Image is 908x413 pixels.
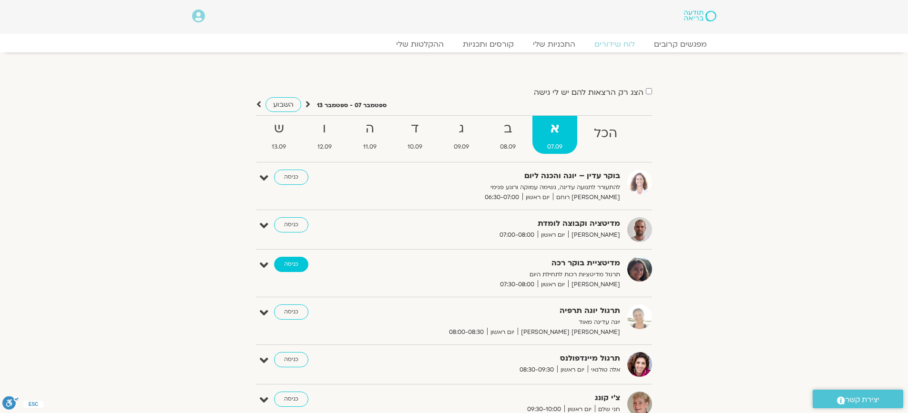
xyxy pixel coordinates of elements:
a: כניסה [274,170,308,185]
a: ההקלטות שלי [387,40,453,49]
span: [PERSON_NAME] [PERSON_NAME] [518,327,620,337]
a: ה11.09 [348,116,391,154]
span: יום ראשון [557,365,588,375]
span: [PERSON_NAME] [568,280,620,290]
strong: תרגול יוגה תרפיה [387,304,620,317]
strong: מדיטציה וקבוצה לומדת [387,217,620,230]
label: הצג רק הרצאות להם יש לי גישה [534,88,643,97]
span: יום ראשון [538,280,568,290]
span: 13.09 [257,142,301,152]
a: כניסה [274,304,308,320]
strong: צ'י קונג [387,392,620,404]
p: להתעורר לתנועה עדינה, נשימה עמוקה ורוגע פנימי [387,182,620,192]
strong: ב [486,118,531,140]
a: יצירת קשר [813,390,903,408]
a: כניסה [274,392,308,407]
strong: הכל [579,123,632,144]
span: יום ראשון [538,230,568,240]
a: כניסה [274,257,308,272]
span: 06:30-07:00 [481,192,522,202]
span: יום ראשון [522,192,553,202]
p: יוגה עדינה מאוד [387,317,620,327]
a: ש13.09 [257,116,301,154]
strong: ש [257,118,301,140]
a: התכניות שלי [523,40,585,49]
span: אלה טולנאי [588,365,620,375]
strong: ג [439,118,484,140]
a: ו12.09 [303,116,347,154]
a: ד10.09 [393,116,437,154]
strong: בוקר עדין – יוגה והכנה ליום [387,170,620,182]
a: הכל [579,116,632,154]
a: השבוע [265,97,301,112]
a: מפגשים קרובים [644,40,716,49]
a: א07.09 [532,116,577,154]
a: ב08.09 [486,116,531,154]
strong: ד [393,118,437,140]
span: 08:30-09:30 [516,365,557,375]
strong: תרגול מיינדפולנס [387,352,620,365]
span: [PERSON_NAME] [568,230,620,240]
span: [PERSON_NAME] רוחם [553,192,620,202]
span: 08.09 [486,142,531,152]
span: יצירת קשר [845,393,879,406]
a: כניסה [274,217,308,232]
p: ספטמבר 07 - ספטמבר 13 [317,101,387,111]
span: 08:00-08:30 [446,327,487,337]
strong: מדיטציית בוקר רכה [387,257,620,270]
nav: Menu [192,40,716,49]
span: 07:00-08:00 [496,230,538,240]
span: 10.09 [393,142,437,152]
span: השבוע [273,100,294,109]
strong: ו [303,118,347,140]
span: 11.09 [348,142,391,152]
a: לוח שידורים [585,40,644,49]
strong: א [532,118,577,140]
a: ג09.09 [439,116,484,154]
a: כניסה [274,352,308,367]
strong: ה [348,118,391,140]
span: יום ראשון [487,327,518,337]
span: 07:30-08:00 [497,280,538,290]
span: 09.09 [439,142,484,152]
span: 12.09 [303,142,347,152]
p: תרגול מדיטציות רכות לתחילת היום [387,270,620,280]
a: קורסים ותכניות [453,40,523,49]
span: 07.09 [532,142,577,152]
